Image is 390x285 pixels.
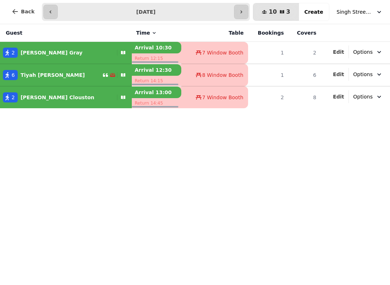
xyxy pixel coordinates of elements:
[132,42,181,53] p: Arrival 10:30
[288,24,321,42] th: Covers
[304,9,323,14] span: Create
[248,86,288,108] td: 2
[288,86,321,108] td: 8
[333,94,344,99] span: Edit
[248,64,288,86] td: 1
[253,3,299,21] button: 103
[333,71,344,78] button: Edit
[353,48,373,56] span: Options
[12,71,15,79] span: 6
[333,72,344,77] span: Edit
[248,42,288,64] td: 1
[132,64,181,76] p: Arrival 12:30
[333,48,344,56] button: Edit
[202,94,243,101] span: 7 Window Booth
[12,94,15,101] span: 2
[132,53,181,63] p: Return 12:15
[202,71,243,79] span: 8 Window Booth
[136,29,157,36] button: Time
[132,76,181,86] p: Return 14:15
[349,45,387,58] button: Options
[181,24,248,42] th: Table
[333,93,344,100] button: Edit
[248,24,288,42] th: Bookings
[6,3,40,20] button: Back
[286,9,290,15] span: 3
[132,87,181,98] p: Arrival 13:00
[299,3,329,21] button: Create
[332,5,387,18] button: Singh Street Bruntsfield
[202,49,243,56] span: 7 Window Booth
[288,42,321,64] td: 2
[269,9,277,15] span: 10
[21,9,35,14] span: Back
[337,8,373,16] span: Singh Street Bruntsfield
[21,71,85,79] p: Tiyah [PERSON_NAME]
[21,94,94,101] p: [PERSON_NAME] Clouston
[333,49,344,54] span: Edit
[136,29,150,36] span: Time
[353,71,373,78] span: Options
[353,93,373,100] span: Options
[132,98,181,108] p: Return 14:45
[21,49,83,56] p: [PERSON_NAME] Gray
[288,64,321,86] td: 6
[349,90,387,103] button: Options
[12,49,15,56] span: 2
[349,68,387,81] button: Options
